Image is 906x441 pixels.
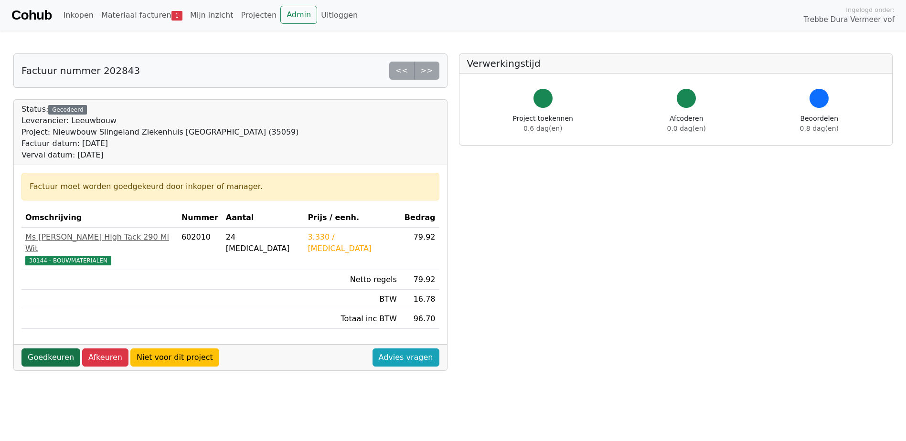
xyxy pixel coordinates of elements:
[11,4,52,27] a: Cohub
[523,125,562,132] span: 0.6 dag(en)
[21,65,140,76] h5: Factuur nummer 202843
[21,208,178,228] th: Omschrijving
[171,11,182,21] span: 1
[304,309,400,329] td: Totaal inc BTW
[21,115,299,126] div: Leverancier: Leeuwbouw
[178,208,222,228] th: Nummer
[317,6,362,25] a: Uitloggen
[21,138,299,149] div: Factuur datum: [DATE]
[800,125,839,132] span: 0.8 dag(en)
[237,6,280,25] a: Projecten
[25,231,174,266] a: Ms [PERSON_NAME] High Tack 290 Ml Wit30144 - BOUWMATERIALEN
[186,6,237,25] a: Mijn inzicht
[804,14,895,25] span: Trebbe Dura Vermeer vof
[401,228,439,270] td: 79.92
[21,126,299,138] div: Project: Nieuwbouw Slingeland Ziekenhuis [GEOGRAPHIC_DATA] (35059)
[25,231,174,254] div: Ms [PERSON_NAME] High Tack 290 Ml Wit
[21,348,80,367] a: Goedkeuren
[667,114,706,134] div: Afcoderen
[280,6,317,24] a: Admin
[401,270,439,290] td: 79.92
[21,104,299,161] div: Status:
[800,114,839,134] div: Beoordelen
[667,125,706,132] span: 0.0 dag(en)
[373,348,439,367] a: Advies vragen
[401,208,439,228] th: Bedrag
[226,231,300,254] div: 24 [MEDICAL_DATA]
[513,114,573,134] div: Project toekennen
[48,105,87,115] div: Gecodeerd
[401,309,439,329] td: 96.70
[846,5,895,14] span: Ingelogd onder:
[222,208,304,228] th: Aantal
[401,290,439,309] td: 16.78
[130,348,219,367] a: Niet voor dit project
[25,256,111,265] span: 30144 - BOUWMATERIALEN
[304,208,400,228] th: Prijs / eenh.
[97,6,186,25] a: Materiaal facturen1
[21,149,299,161] div: Verval datum: [DATE]
[308,231,396,254] div: 3.330 / [MEDICAL_DATA]
[30,181,431,192] div: Factuur moet worden goedgekeurd door inkoper of manager.
[304,270,400,290] td: Netto regels
[178,228,222,270] td: 602010
[304,290,400,309] td: BTW
[82,348,128,367] a: Afkeuren
[59,6,97,25] a: Inkopen
[467,58,885,69] h5: Verwerkingstijd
